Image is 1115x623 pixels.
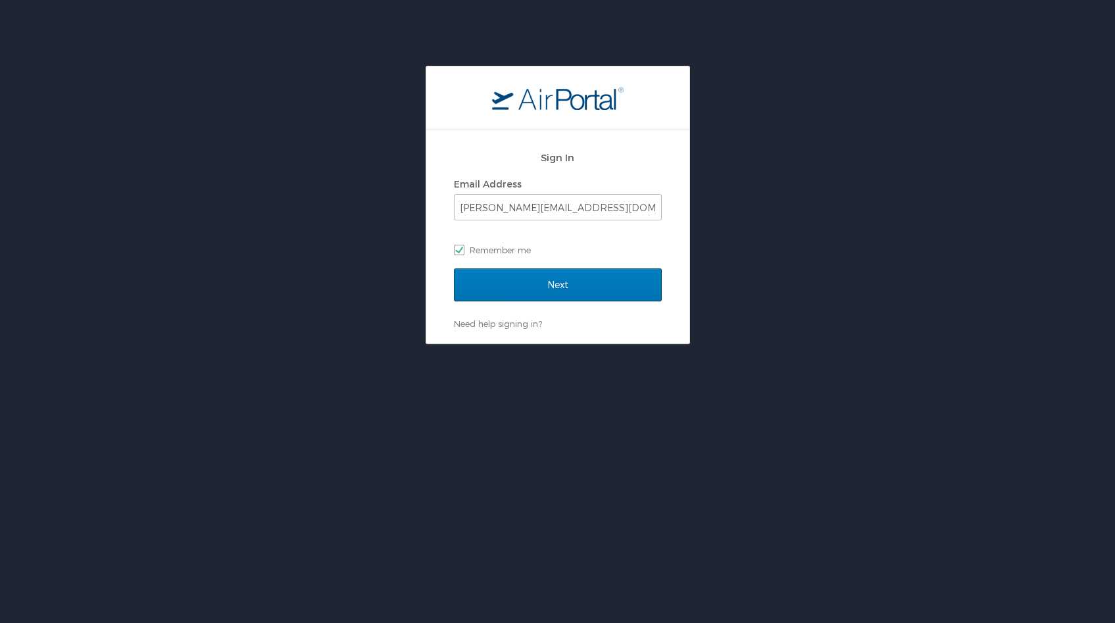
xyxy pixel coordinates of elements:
input: Next [454,268,662,301]
h2: Sign In [454,150,662,165]
label: Email Address [454,178,522,189]
label: Remember me [454,240,662,260]
img: logo [492,86,624,110]
a: Need help signing in? [454,318,542,329]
